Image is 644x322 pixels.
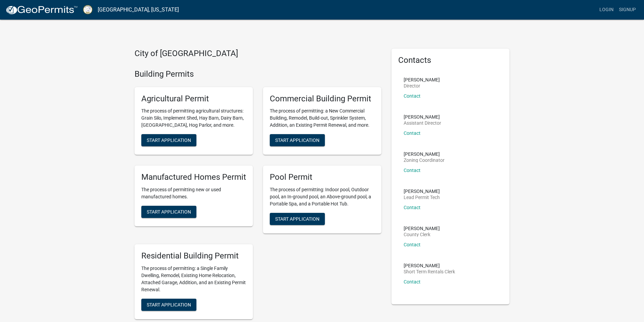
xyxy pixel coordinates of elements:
[404,263,455,268] p: [PERSON_NAME]
[147,209,191,215] span: Start Application
[404,115,441,119] p: [PERSON_NAME]
[404,242,421,247] a: Contact
[404,189,440,194] p: [PERSON_NAME]
[404,93,421,99] a: Contact
[404,83,440,88] p: Director
[404,158,445,163] p: Zoning Coordinator
[404,130,421,136] a: Contact
[83,5,92,14] img: Putnam County, Georgia
[98,4,179,16] a: [GEOGRAPHIC_DATA], [US_STATE]
[404,232,440,237] p: County Clerk
[404,168,421,173] a: Contact
[404,205,421,210] a: Contact
[270,134,325,146] button: Start Application
[141,251,246,261] h5: Residential Building Permit
[147,138,191,143] span: Start Application
[141,134,196,146] button: Start Application
[135,49,381,58] h4: City of [GEOGRAPHIC_DATA]
[270,186,375,207] p: The process of permitting: Indoor pool, Outdoor pool, an In-ground pool, an Above-ground pool, a ...
[404,269,455,274] p: Short Term Rentals Clerk
[404,226,440,231] p: [PERSON_NAME]
[404,121,441,125] p: Assistant Director
[135,69,381,79] h4: Building Permits
[398,55,503,65] h5: Contacts
[404,195,440,200] p: Lead Permit Tech
[597,3,616,16] a: Login
[270,94,375,104] h5: Commercial Building Permit
[404,279,421,284] a: Contact
[404,77,440,82] p: [PERSON_NAME]
[141,94,246,104] h5: Agricultural Permit
[141,265,246,293] p: The process of permitting: a Single Family Dwelling, Remodel, Existing Home Relocation, Attached ...
[270,213,325,225] button: Start Application
[275,216,319,222] span: Start Application
[616,3,639,16] a: Signup
[141,107,246,129] p: The process of permitting agricultural structures: Grain Silo, Implement Shed, Hay Barn, Dairy Ba...
[147,302,191,307] span: Start Application
[270,172,375,182] h5: Pool Permit
[141,186,246,200] p: The process of permitting new or used manufactured homes.
[141,299,196,311] button: Start Application
[141,206,196,218] button: Start Application
[404,152,445,156] p: [PERSON_NAME]
[270,107,375,129] p: The process of permitting: a New Commercial Building, Remodel, Build-out, Sprinkler System, Addit...
[275,138,319,143] span: Start Application
[141,172,246,182] h5: Manufactured Homes Permit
